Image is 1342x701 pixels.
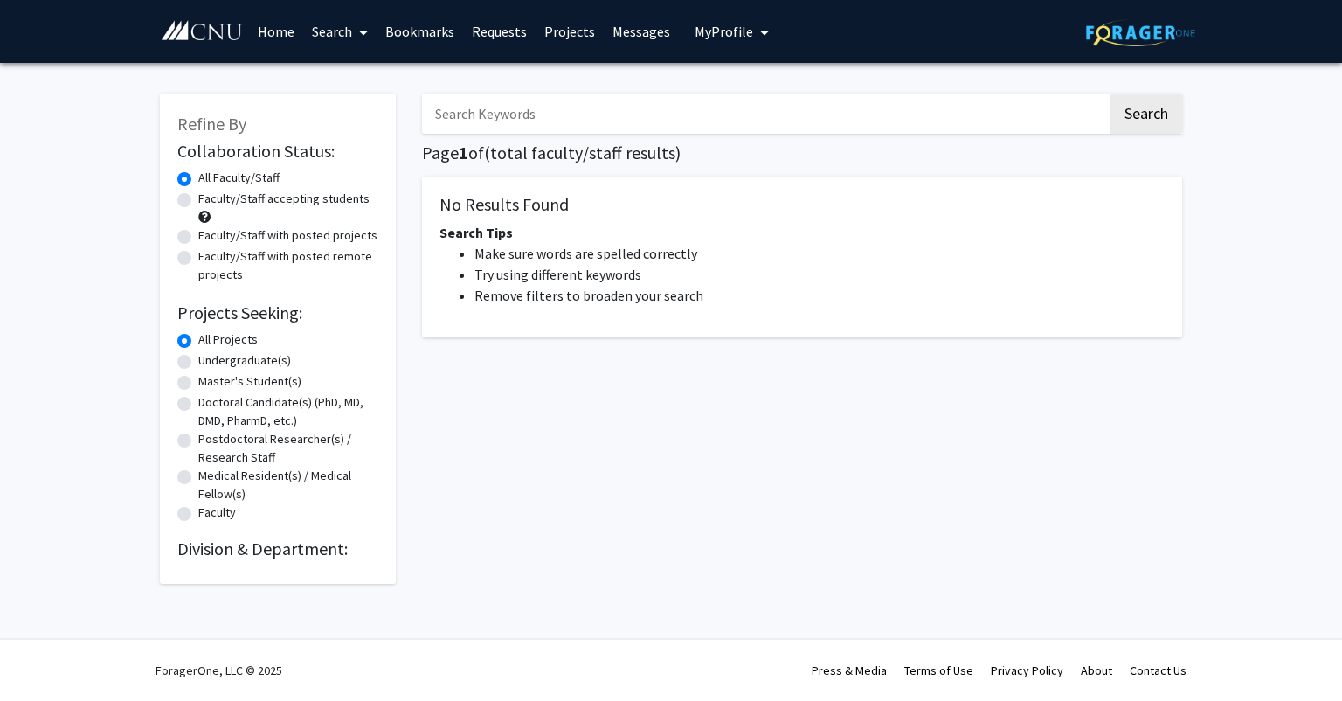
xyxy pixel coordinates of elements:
[536,1,604,62] a: Projects
[1110,94,1182,134] button: Search
[1086,19,1195,46] img: ForagerOne Logo
[156,640,282,701] div: ForagerOne, LLC © 2025
[198,330,258,349] label: All Projects
[198,430,378,467] label: Postdoctoral Researcher(s) / Research Staff
[198,247,378,284] label: Faculty/Staff with posted remote projects
[249,1,303,62] a: Home
[177,113,246,135] span: Refine By
[198,467,378,503] label: Medical Resident(s) / Medical Fellow(s)
[991,663,1063,678] a: Privacy Policy
[904,663,973,678] a: Terms of Use
[1130,663,1186,678] a: Contact Us
[198,372,301,391] label: Master's Student(s)
[1081,663,1112,678] a: About
[177,141,378,162] h2: Collaboration Status:
[422,142,1182,163] h1: Page of ( total faculty/staff results)
[439,224,513,241] span: Search Tips
[160,20,243,42] img: Christopher Newport University Logo
[377,1,463,62] a: Bookmarks
[604,1,679,62] a: Messages
[198,351,291,370] label: Undergraduate(s)
[198,393,378,430] label: Doctoral Candidate(s) (PhD, MD, DMD, PharmD, etc.)
[439,194,1165,215] h5: No Results Found
[303,1,377,62] a: Search
[463,1,536,62] a: Requests
[177,302,378,323] h2: Projects Seeking:
[422,355,1182,395] nav: Page navigation
[198,226,377,245] label: Faculty/Staff with posted projects
[695,23,753,40] span: My Profile
[459,142,468,163] span: 1
[812,663,887,678] a: Press & Media
[474,264,1165,285] li: Try using different keywords
[474,243,1165,264] li: Make sure words are spelled correctly
[474,285,1165,306] li: Remove filters to broaden your search
[422,94,1108,134] input: Search Keywords
[198,169,280,187] label: All Faculty/Staff
[198,190,370,208] label: Faculty/Staff accepting students
[177,538,378,559] h2: Division & Department:
[198,503,236,522] label: Faculty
